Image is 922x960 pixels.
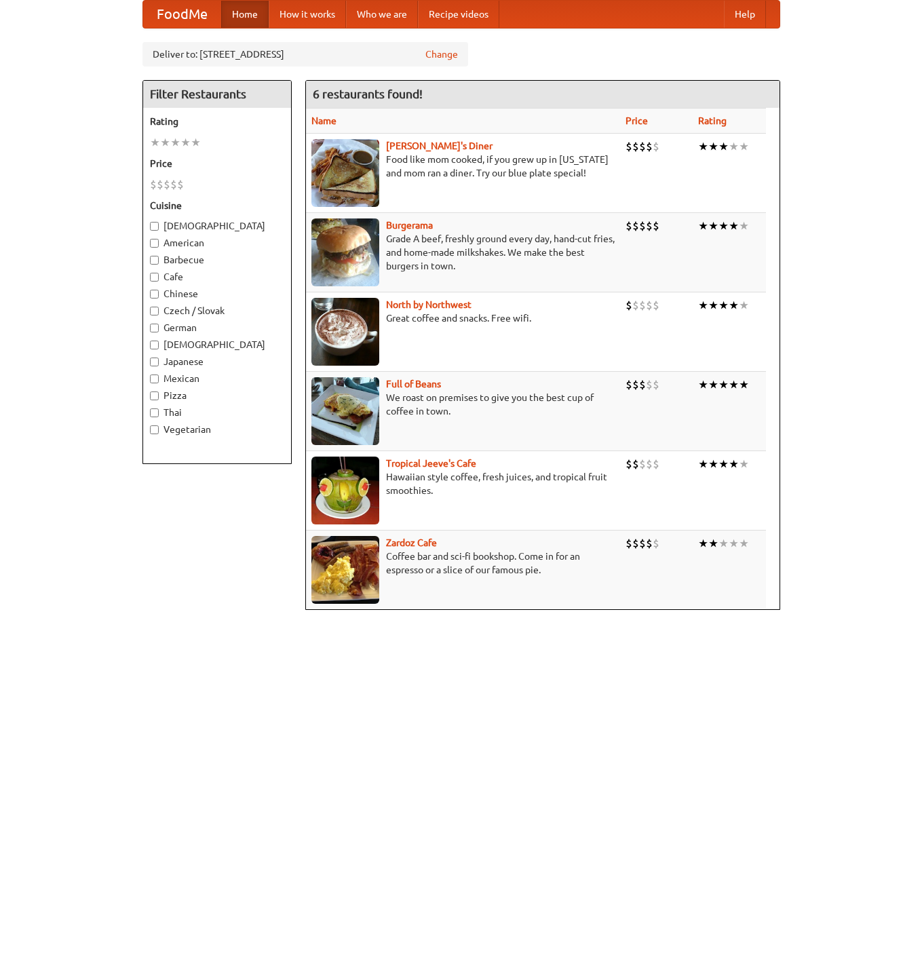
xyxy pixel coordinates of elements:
[386,458,476,469] a: Tropical Jeeve's Cafe
[646,139,653,154] li: $
[626,139,632,154] li: $
[311,457,379,524] img: jeeves.jpg
[639,139,646,154] li: $
[150,115,284,128] h5: Rating
[632,536,639,551] li: $
[386,537,437,548] a: Zardoz Cafe
[718,298,729,313] li: ★
[646,218,653,233] li: $
[150,406,284,419] label: Thai
[150,256,159,265] input: Barbecue
[191,135,201,150] li: ★
[739,298,749,313] li: ★
[724,1,766,28] a: Help
[150,273,159,282] input: Cafe
[718,457,729,472] li: ★
[311,153,615,180] p: Food like mom cooked, if you grew up in [US_STATE] and mom ran a diner. Try our blue plate special!
[150,324,159,332] input: German
[160,135,170,150] li: ★
[164,177,170,192] li: $
[150,219,284,233] label: [DEMOGRAPHIC_DATA]
[311,470,615,497] p: Hawaiian style coffee, fresh juices, and tropical fruit smoothies.
[708,536,718,551] li: ★
[698,457,708,472] li: ★
[718,536,729,551] li: ★
[143,1,221,28] a: FoodMe
[708,377,718,392] li: ★
[150,222,159,231] input: [DEMOGRAPHIC_DATA]
[150,253,284,267] label: Barbecue
[150,391,159,400] input: Pizza
[729,298,739,313] li: ★
[180,135,191,150] li: ★
[346,1,418,28] a: Who we are
[150,341,159,349] input: [DEMOGRAPHIC_DATA]
[157,177,164,192] li: $
[386,299,472,310] a: North by Northwest
[653,377,659,392] li: $
[311,232,615,273] p: Grade A beef, freshly ground every day, hand-cut fries, and home-made milkshakes. We make the bes...
[632,377,639,392] li: $
[150,157,284,170] h5: Price
[739,218,749,233] li: ★
[653,457,659,472] li: $
[150,236,284,250] label: American
[143,81,291,108] h4: Filter Restaurants
[708,457,718,472] li: ★
[698,377,708,392] li: ★
[311,311,615,325] p: Great coffee and snacks. Free wifi.
[718,139,729,154] li: ★
[639,377,646,392] li: $
[698,115,727,126] a: Rating
[269,1,346,28] a: How it works
[626,218,632,233] li: $
[708,139,718,154] li: ★
[311,391,615,418] p: We roast on premises to give you the best cup of coffee in town.
[646,536,653,551] li: $
[170,177,177,192] li: $
[150,199,284,212] h5: Cuisine
[150,177,157,192] li: $
[739,536,749,551] li: ★
[221,1,269,28] a: Home
[646,377,653,392] li: $
[311,139,379,207] img: sallys.jpg
[729,218,739,233] li: ★
[150,338,284,351] label: [DEMOGRAPHIC_DATA]
[646,457,653,472] li: $
[170,135,180,150] li: ★
[626,377,632,392] li: $
[729,457,739,472] li: ★
[626,115,648,126] a: Price
[653,536,659,551] li: $
[150,355,284,368] label: Japanese
[632,457,639,472] li: $
[150,290,159,299] input: Chinese
[626,457,632,472] li: $
[150,372,284,385] label: Mexican
[150,375,159,383] input: Mexican
[646,298,653,313] li: $
[150,304,284,318] label: Czech / Slovak
[718,218,729,233] li: ★
[313,88,423,100] ng-pluralize: 6 restaurants found!
[729,377,739,392] li: ★
[698,536,708,551] li: ★
[739,377,749,392] li: ★
[311,298,379,366] img: north.jpg
[311,550,615,577] p: Coffee bar and sci-fi bookshop. Come in for an espresso or a slice of our famous pie.
[150,358,159,366] input: Japanese
[708,218,718,233] li: ★
[632,139,639,154] li: $
[386,220,433,231] a: Burgerama
[698,139,708,154] li: ★
[150,287,284,301] label: Chinese
[418,1,499,28] a: Recipe videos
[639,298,646,313] li: $
[639,536,646,551] li: $
[150,389,284,402] label: Pizza
[739,139,749,154] li: ★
